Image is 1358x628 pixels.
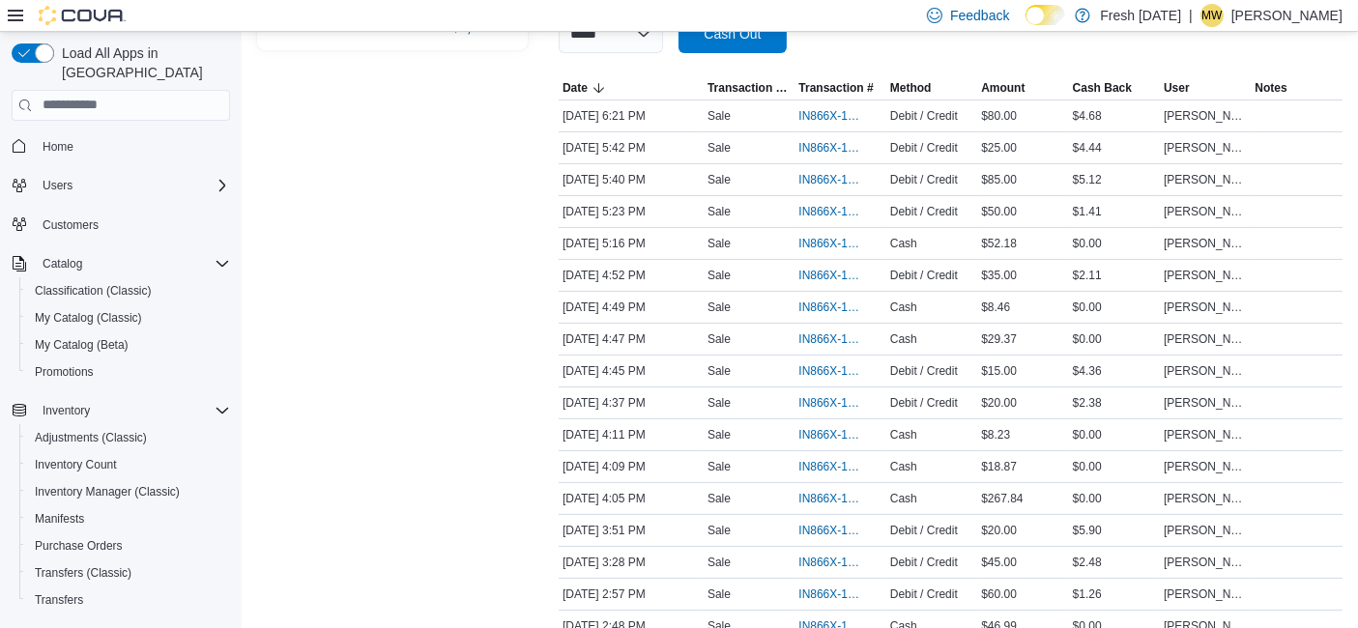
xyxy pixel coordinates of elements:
[798,491,862,506] span: IN866X-1362796
[27,588,91,612] a: Transfers
[4,172,238,199] button: Users
[35,484,180,500] span: Inventory Manager (Classic)
[35,134,230,158] span: Home
[798,140,862,156] span: IN866X-1362822
[1069,519,1160,542] div: $5.90
[798,104,881,128] button: IN866X-1362833
[890,268,958,283] span: Debit / Credit
[798,136,881,159] button: IN866X-1362822
[981,80,1025,96] span: Amount
[1069,359,1160,383] div: $4.36
[1164,427,1247,442] span: [PERSON_NAME]
[19,304,238,331] button: My Catalog (Classic)
[39,6,126,25] img: Cova
[1164,204,1247,219] span: [PERSON_NAME]
[27,588,230,612] span: Transfers
[1164,268,1247,283] span: [PERSON_NAME]
[708,555,731,570] p: Sale
[798,523,862,538] span: IN866X-1362792
[1252,76,1343,100] button: Notes
[1069,487,1160,510] div: $0.00
[27,480,230,503] span: Inventory Manager (Classic)
[19,559,238,586] button: Transfers (Classic)
[1164,236,1247,251] span: [PERSON_NAME]
[1164,491,1247,506] span: [PERSON_NAME]
[708,395,731,411] p: Sale
[708,268,731,283] p: Sale
[708,586,731,602] p: Sale
[19,331,238,358] button: My Catalog (Beta)
[1164,523,1247,538] span: [PERSON_NAME]
[798,487,881,510] button: IN866X-1362796
[27,279,159,302] a: Classification (Classic)
[1069,551,1160,574] div: $2.48
[27,507,230,530] span: Manifests
[1164,108,1247,124] span: [PERSON_NAME]
[1026,5,1066,25] input: Dark Mode
[19,277,238,304] button: Classification (Classic)
[798,296,881,319] button: IN866X-1362811
[708,523,731,538] p: Sale
[798,363,862,379] span: IN866X-1362808
[981,427,1010,442] span: $8.23
[798,200,881,223] button: IN866X-1362817
[708,300,731,315] p: Sale
[981,331,1017,347] span: $29.37
[1164,300,1247,315] span: [PERSON_NAME]
[1069,76,1160,100] button: Cash Back
[798,300,862,315] span: IN866X-1362811
[981,204,1017,219] span: $50.00
[886,76,977,100] button: Method
[798,328,881,351] button: IN866X-1362810
[981,140,1017,156] span: $25.00
[798,232,881,255] button: IN866X-1362814
[708,459,731,474] p: Sale
[27,333,136,357] a: My Catalog (Beta)
[981,172,1017,187] span: $85.00
[708,491,731,506] p: Sale
[559,264,704,287] div: [DATE] 4:52 PM
[35,565,131,581] span: Transfers (Classic)
[1069,264,1160,287] div: $2.11
[890,555,958,570] span: Debit / Credit
[708,172,731,187] p: Sale
[798,359,881,383] button: IN866X-1362808
[798,268,862,283] span: IN866X-1362812
[27,534,130,557] a: Purchase Orders
[4,132,238,160] button: Home
[27,360,101,384] a: Promotions
[981,300,1010,315] span: $8.46
[1026,25,1026,26] span: Dark Mode
[35,457,117,472] span: Inventory Count
[1164,363,1247,379] span: [PERSON_NAME]
[35,592,83,608] span: Transfers
[798,236,862,251] span: IN866X-1362814
[19,532,238,559] button: Purchase Orders
[890,523,958,538] span: Debit / Credit
[43,139,73,155] span: Home
[981,268,1017,283] span: $35.00
[1201,4,1222,27] span: MW
[890,395,958,411] span: Debit / Credit
[798,264,881,287] button: IN866X-1362812
[798,172,862,187] span: IN866X-1362821
[19,451,238,478] button: Inventory Count
[798,455,881,478] button: IN866X-1362797
[54,43,230,82] span: Load All Apps in [GEOGRAPHIC_DATA]
[559,455,704,478] div: [DATE] 4:09 PM
[981,491,1023,506] span: $267.84
[890,80,932,96] span: Method
[27,333,230,357] span: My Catalog (Beta)
[1069,423,1160,446] div: $0.00
[1164,586,1247,602] span: [PERSON_NAME]
[1069,232,1160,255] div: $0.00
[35,252,90,275] button: Catalog
[559,104,704,128] div: [DATE] 6:21 PM
[798,80,873,96] span: Transaction #
[1069,136,1160,159] div: $4.44
[977,76,1068,100] button: Amount
[27,507,92,530] a: Manifests
[559,328,704,351] div: [DATE] 4:47 PM
[27,561,139,585] a: Transfers (Classic)
[559,391,704,414] div: [DATE] 4:37 PM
